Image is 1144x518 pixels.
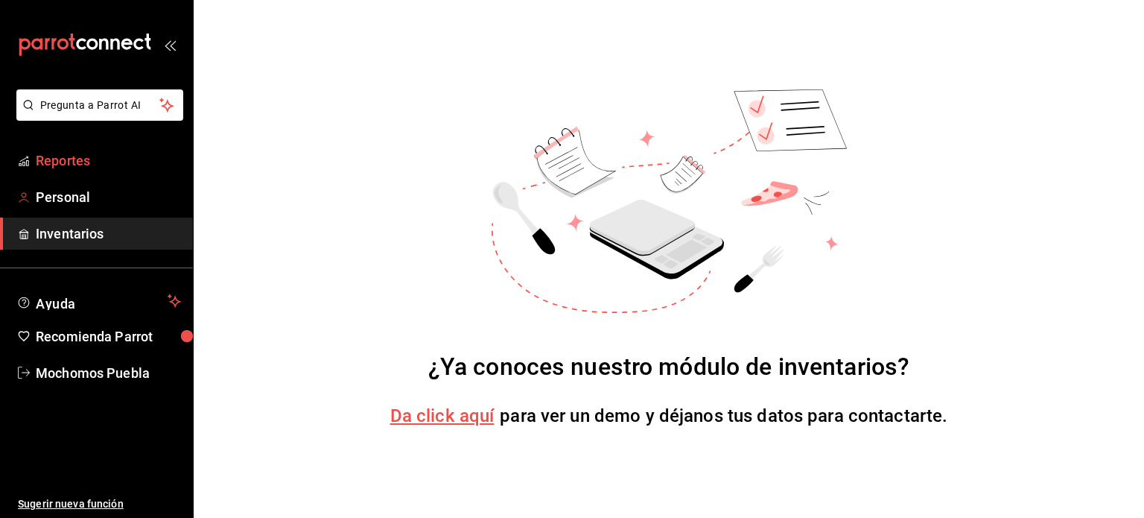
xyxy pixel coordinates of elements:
span: Mochomos Puebla [36,363,181,383]
span: Ayuda [36,292,162,310]
span: para ver un demo y déjanos tus datos para contactarte. [500,405,947,426]
span: Pregunta a Parrot AI [40,98,160,113]
span: Recomienda Parrot [36,326,181,347]
span: Reportes [36,151,181,171]
button: Pregunta a Parrot AI [16,89,183,121]
span: Inventarios [36,224,181,244]
a: Da click aquí [390,405,495,426]
a: Pregunta a Parrot AI [10,108,183,124]
span: Personal [36,187,181,207]
div: ¿Ya conoces nuestro módulo de inventarios? [428,349,910,385]
button: open_drawer_menu [164,39,176,51]
span: Sugerir nueva función [18,496,181,512]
